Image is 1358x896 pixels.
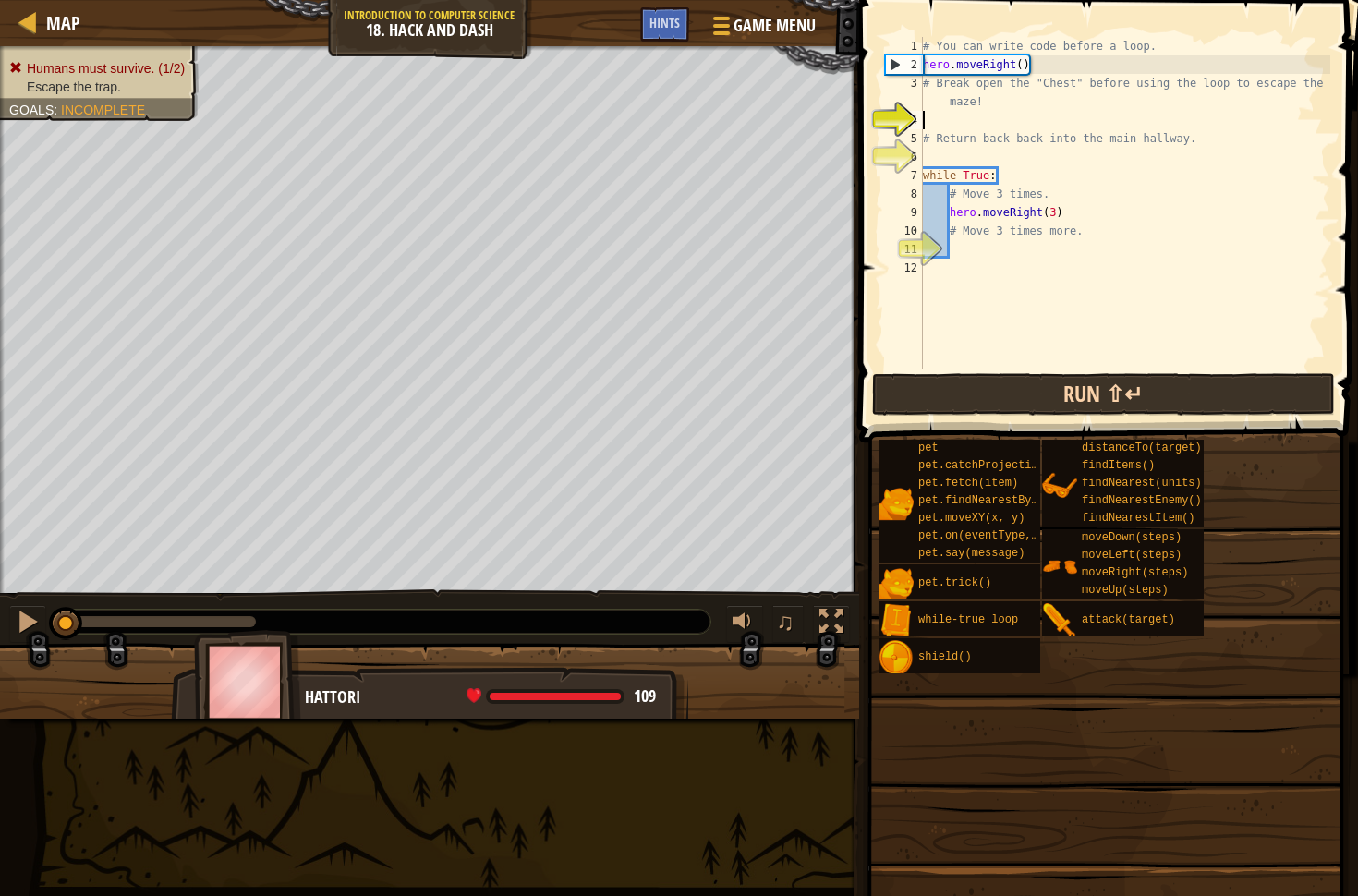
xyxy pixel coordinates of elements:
div: 3 [885,74,923,111]
div: 1 [885,37,923,55]
span: pet [918,442,939,454]
div: 10 [885,222,923,240]
span: Game Menu [734,14,816,38]
button: Run ⇧↵ [872,373,1335,416]
span: pet.say(message) [918,547,1025,560]
span: pet.trick() [918,576,991,589]
img: portrait.png [879,566,914,601]
button: Game Menu [698,7,827,51]
span: findNearest(units) [1082,477,1202,490]
span: pet.moveXY(x, y) [918,512,1025,525]
button: ⌘ + P: Pause [9,605,46,643]
span: Escape the trap. [27,79,121,94]
img: portrait.png [879,640,914,675]
span: distanceTo(target) [1082,442,1202,454]
span: 109 [634,684,656,708]
div: 8 [885,185,923,203]
span: findNearestEnemy() [1082,494,1202,507]
div: 9 [885,203,923,222]
div: 7 [885,166,923,185]
div: Hattori [305,685,670,709]
span: findNearestItem() [1082,512,1194,525]
button: Adjust volume [726,605,763,643]
span: pet.findNearestByType(type) [918,494,1097,507]
img: portrait.png [879,603,914,638]
span: : [54,103,61,117]
span: attack(target) [1082,613,1175,626]
span: Goals [9,103,54,117]
span: ♫ [776,608,794,636]
div: health: 109 / 109 [467,688,656,705]
span: findItems() [1082,459,1155,472]
img: portrait.png [1042,549,1077,584]
li: Humans must survive. [9,59,185,78]
div: 11 [885,240,923,259]
span: moveDown(steps) [1082,531,1182,544]
button: ♫ [772,605,804,643]
li: Escape the trap. [9,78,185,96]
div: 6 [885,148,923,166]
img: portrait.png [1042,603,1077,638]
button: Toggle fullscreen [813,605,850,643]
span: while-true loop [918,613,1018,626]
span: pet.fetch(item) [918,477,1018,490]
span: moveUp(steps) [1082,584,1169,597]
span: pet.on(eventType, handler) [918,529,1091,542]
img: portrait.png [879,486,914,521]
span: moveRight(steps) [1082,566,1188,579]
img: portrait.png [1042,468,1077,503]
span: Incomplete [61,103,145,117]
div: 4 [885,111,923,129]
a: Map [37,10,80,35]
span: moveLeft(steps) [1082,549,1182,562]
div: 5 [885,129,923,148]
span: Hints [649,14,680,31]
img: thang_avatar_frame.png [194,630,301,733]
span: Humans must survive. (1/2) [27,61,185,76]
span: shield() [918,650,972,663]
div: 12 [885,259,923,277]
span: Map [46,10,80,35]
div: 2 [886,55,923,74]
span: pet.catchProjectile(arrow) [918,459,1091,472]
